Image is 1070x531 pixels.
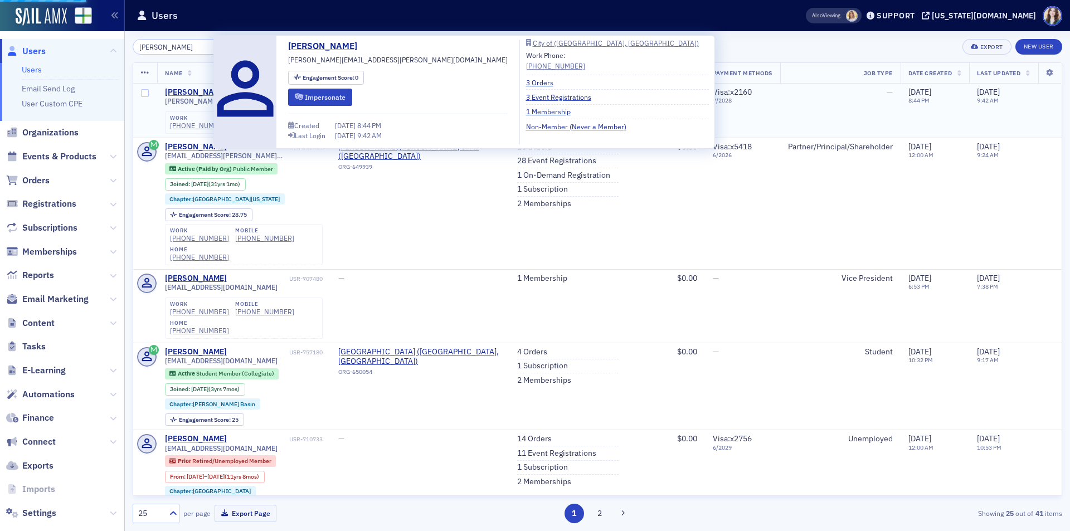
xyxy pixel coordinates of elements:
label: per page [183,508,211,518]
a: 2 Memberships [517,477,571,487]
span: Chapter : [169,400,193,408]
a: Non-Member (Never a Member) [526,121,635,131]
span: Visa : x5418 [713,142,752,152]
span: Exports [22,460,53,472]
span: — [713,273,719,283]
a: Connect [6,436,56,448]
a: 4 Orders [517,347,547,357]
a: Finance [6,412,54,424]
div: work [170,227,229,234]
span: Last Updated [977,69,1020,77]
time: 9:24 AM [977,151,999,159]
a: Chapter:[GEOGRAPHIC_DATA][US_STATE] [169,196,280,203]
div: [PHONE_NUMBER] [170,327,229,335]
span: [EMAIL_ADDRESS][DOMAIN_NAME] [165,357,278,365]
h1: Users [152,9,178,22]
span: 6 / 2026 [713,152,772,159]
time: 10:53 PM [977,444,1001,451]
a: Users [22,65,42,75]
a: 1 Subscription [517,361,568,371]
span: Users [22,45,46,57]
a: 1 Subscription [517,462,568,472]
a: [PERSON_NAME] [165,274,227,284]
span: [EMAIL_ADDRESS][PERSON_NAME][DOMAIN_NAME] [165,152,323,160]
span: Joined : [170,386,191,393]
span: [DATE] [187,472,204,480]
img: SailAMX [75,7,92,25]
span: 8:44 PM [357,121,381,130]
a: [PHONE_NUMBER] [235,308,294,316]
span: [DATE] [977,142,1000,152]
span: [DATE] [207,472,225,480]
div: [PHONE_NUMBER] [170,253,229,261]
span: $0.00 [677,273,697,283]
time: 10:32 PM [908,356,933,364]
a: 2 Memberships [517,199,571,209]
div: Vice President [788,274,893,284]
span: — [713,347,719,357]
span: Visa : x2160 [713,87,752,97]
div: Chapter: [165,398,261,410]
div: Chapter: [165,486,256,497]
a: 1 Membership [517,274,567,284]
span: Engagement Score : [303,74,356,81]
span: Retired/Unemployed Member [192,457,271,465]
div: home [170,320,229,327]
input: Search… [133,39,239,55]
time: 6:53 PM [908,282,930,290]
span: [DATE] [908,142,931,152]
div: 0 [303,75,359,81]
div: work [170,301,229,308]
span: Active [178,369,196,377]
span: Date Created [908,69,952,77]
span: Content [22,317,55,329]
time: 7:38 PM [977,282,998,290]
div: From: 2011-08-23 00:00:00 [165,471,265,483]
a: [PHONE_NUMBER] [170,234,229,242]
a: Automations [6,388,75,401]
img: SailAMX [16,8,67,26]
span: Subscriptions [22,222,77,234]
a: [PERSON_NAME] [PERSON_NAME] CPAs ([GEOGRAPHIC_DATA]) [338,142,502,162]
div: USR-710733 [228,436,323,443]
a: [PHONE_NUMBER] [235,234,294,242]
a: [PHONE_NUMBER] [170,308,229,316]
a: 1 Membership [526,106,579,116]
span: [DATE] [908,87,931,97]
a: 1 Subscription [517,184,568,194]
span: [DATE] [335,121,357,130]
span: — [338,273,344,283]
strong: 41 [1033,508,1045,518]
a: Imports [6,483,55,495]
div: [PERSON_NAME] [165,142,227,152]
span: Engagement Score : [179,211,232,218]
time: 8:44 PM [908,96,930,104]
a: 3 Orders [526,77,562,87]
div: 28.75 [179,212,247,218]
span: Tasks [22,340,46,353]
span: Name [165,69,183,77]
span: Job Type [864,69,893,77]
div: [US_STATE][DOMAIN_NAME] [932,11,1036,21]
span: [DATE] [977,273,1000,283]
a: Chapter:[GEOGRAPHIC_DATA] [169,488,251,495]
span: E-Learning [22,364,66,377]
a: Users [6,45,46,57]
span: [EMAIL_ADDRESS][DOMAIN_NAME] [165,283,278,291]
span: — [887,87,893,97]
span: — [338,433,344,444]
span: [DATE] [908,433,931,444]
div: Export [980,44,1003,50]
a: Settings [6,507,56,519]
div: (3yrs 7mos) [191,386,240,393]
div: – (11yrs 8mos) [187,473,259,480]
a: View Homepage [67,7,92,26]
a: [PERSON_NAME] [165,434,227,444]
a: Orders [6,174,50,187]
span: Machen McChesney CPAs (Auburn) [338,142,502,162]
span: [DATE] [191,180,208,188]
span: Payment Methods [713,69,772,77]
a: Email Send Log [22,84,75,94]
